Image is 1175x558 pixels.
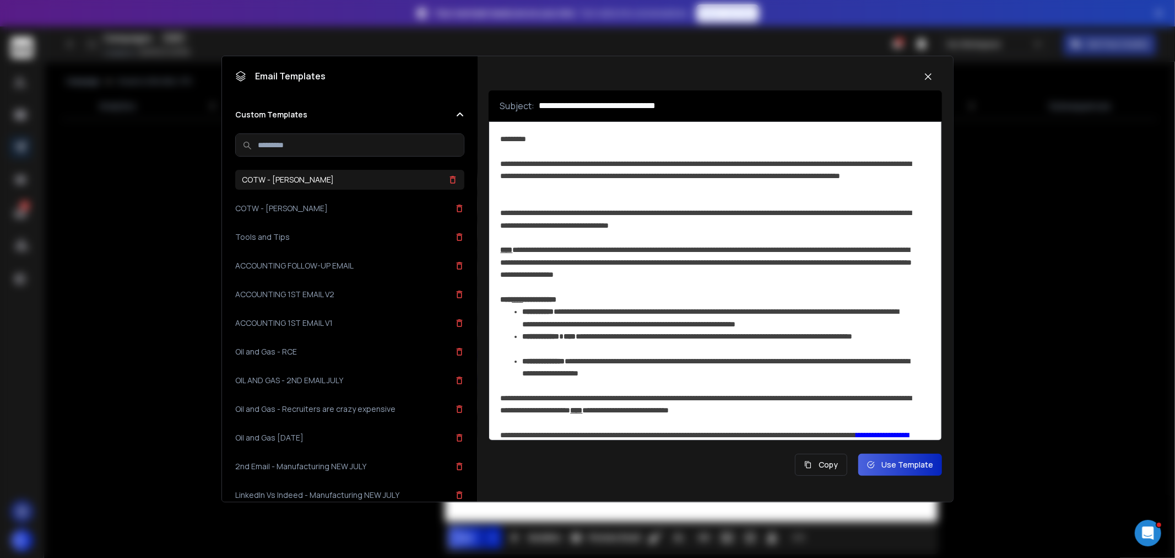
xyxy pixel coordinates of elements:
h3: OIL AND GAS - 2ND EMAIL JULY [235,375,343,386]
h3: Oil and Gas [DATE] [235,432,304,443]
h3: Oil and Gas - RCE [235,346,297,357]
h3: ACCOUNTING 1ST EMAIL V2 [235,289,334,300]
h3: COTW - [PERSON_NAME] [235,203,328,214]
h3: ACCOUNTING 1ST EMAIL V1 [235,318,333,329]
h3: Oil and Gas - Recruiters are crazy expensive [235,404,396,415]
h3: COTW - [PERSON_NAME] [242,174,334,185]
button: Copy [795,454,847,476]
h3: 2nd Email - Manufacturing NEW JULY [235,461,366,472]
h3: Tools and Tips [235,232,290,243]
h2: Custom Templates [235,109,307,120]
h3: LinkedIn Vs Indeed - Manufacturing NEW JULY [235,490,399,501]
button: Custom Templates [235,109,465,120]
button: Use Template [858,454,942,476]
h3: ACCOUNTING FOLLOW-UP EMAIL [235,260,354,271]
p: Subject: [500,99,534,112]
iframe: Intercom live chat [1135,520,1161,546]
h1: Email Templates [235,69,326,83]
